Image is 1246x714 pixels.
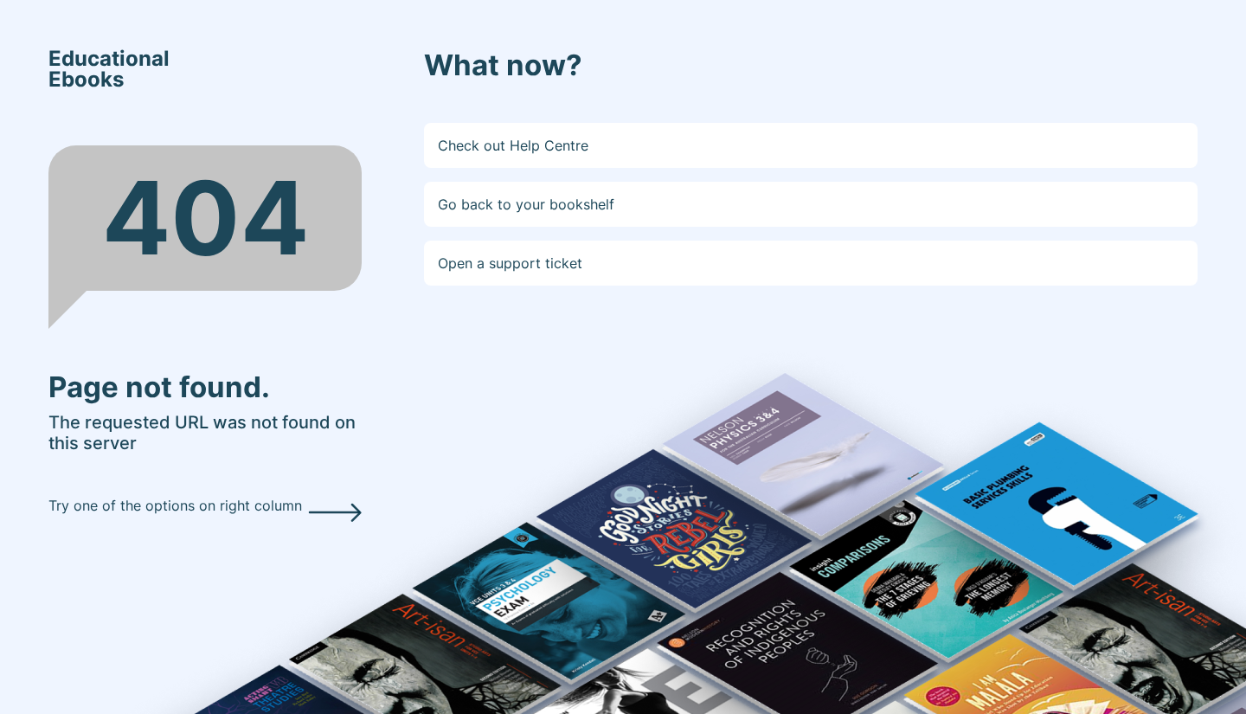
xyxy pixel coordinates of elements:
a: Go back to your bookshelf [424,182,1198,227]
a: Open a support ticket [424,241,1198,286]
a: Check out Help Centre [424,123,1198,168]
span: Educational Ebooks [48,48,170,90]
h3: Page not found. [48,370,362,405]
div: 404 [48,145,362,291]
h5: The requested URL was not found on this server [48,412,362,453]
h3: What now? [424,48,1198,83]
p: Try one of the options on right column [48,495,302,516]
